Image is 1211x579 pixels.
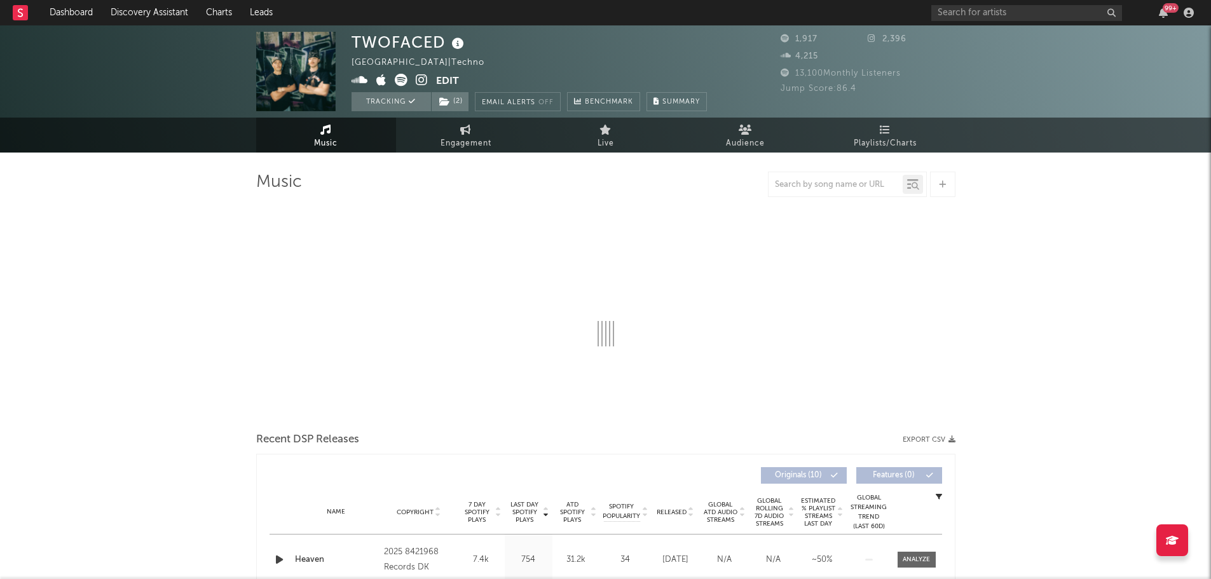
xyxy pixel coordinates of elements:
[903,436,955,444] button: Export CSV
[295,507,378,517] div: Name
[598,136,614,151] span: Live
[781,69,901,78] span: 13,100 Monthly Listeners
[761,467,847,484] button: Originals(10)
[460,554,502,566] div: 7.4k
[556,554,597,566] div: 31.2k
[726,136,765,151] span: Audience
[460,501,494,524] span: 7 Day Spotify Plays
[752,497,787,528] span: Global Rolling 7D Audio Streams
[295,554,378,566] a: Heaven
[931,5,1122,21] input: Search for artists
[703,501,738,524] span: Global ATD Audio Streams
[256,118,396,153] a: Music
[384,545,453,575] div: 2025 8421968 Records DK
[703,554,746,566] div: N/A
[865,472,923,479] span: Features ( 0 )
[781,35,818,43] span: 1,917
[567,92,640,111] a: Benchmark
[662,99,700,106] span: Summary
[1163,3,1179,13] div: 99 +
[801,554,844,566] div: ~ 50 %
[352,32,467,53] div: TWOFACED
[475,92,561,111] button: Email AlertsOff
[556,501,589,524] span: ATD Spotify Plays
[441,136,491,151] span: Engagement
[431,92,469,111] span: ( 2 )
[856,467,942,484] button: Features(0)
[801,497,836,528] span: Estimated % Playlist Streams Last Day
[781,85,856,93] span: Jump Score: 86.4
[647,92,707,111] button: Summary
[352,92,431,111] button: Tracking
[868,35,907,43] span: 2,396
[536,118,676,153] a: Live
[432,92,469,111] button: (2)
[585,95,633,110] span: Benchmark
[769,472,828,479] span: Originals ( 10 )
[436,74,459,90] button: Edit
[256,432,359,447] span: Recent DSP Releases
[603,502,640,521] span: Spotify Popularity
[850,493,888,531] div: Global Streaming Trend (Last 60D)
[538,99,554,106] em: Off
[352,55,499,71] div: [GEOGRAPHIC_DATA] | Techno
[781,52,818,60] span: 4,215
[396,118,536,153] a: Engagement
[603,554,648,566] div: 34
[657,508,687,516] span: Released
[752,554,795,566] div: N/A
[314,136,338,151] span: Music
[397,508,434,516] span: Copyright
[508,501,542,524] span: Last Day Spotify Plays
[854,136,917,151] span: Playlists/Charts
[654,554,697,566] div: [DATE]
[816,118,955,153] a: Playlists/Charts
[1159,8,1168,18] button: 99+
[769,180,903,190] input: Search by song name or URL
[508,554,549,566] div: 754
[676,118,816,153] a: Audience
